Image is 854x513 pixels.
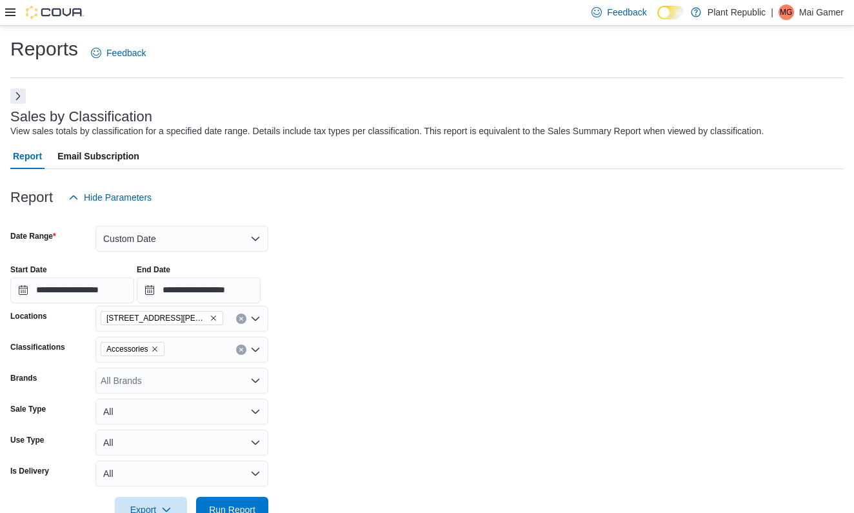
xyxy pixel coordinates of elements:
button: Custom Date [95,226,268,252]
h1: Reports [10,36,78,62]
span: 1031 Pape Ave [101,311,223,325]
span: Hide Parameters [84,191,152,204]
p: Plant Republic [708,5,766,20]
span: Feedback [106,46,146,59]
span: Email Subscription [57,143,139,169]
label: Brands [10,373,37,383]
p: | [771,5,773,20]
button: Hide Parameters [63,185,157,210]
button: All [95,430,268,456]
span: MG [780,5,792,20]
button: All [95,399,268,425]
button: Remove 1031 Pape Ave from selection in this group [210,314,217,322]
span: Feedback [607,6,646,19]
button: Open list of options [250,345,261,355]
a: Feedback [86,40,151,66]
span: Report [13,143,42,169]
img: Cova [26,6,84,19]
label: End Date [137,265,170,275]
label: Date Range [10,231,56,241]
label: Locations [10,311,47,321]
h3: Report [10,190,53,205]
label: Use Type [10,435,44,445]
span: [STREET_ADDRESS][PERSON_NAME] [106,312,207,325]
button: Open list of options [250,314,261,324]
label: Sale Type [10,404,46,414]
label: Classifications [10,342,65,352]
label: Is Delivery [10,466,49,476]
div: View sales totals by classification for a specified date range. Details include tax types per cla... [10,125,764,138]
h3: Sales by Classification [10,109,152,125]
input: Press the down key to open a popover containing a calendar. [137,277,261,303]
button: Clear input [236,345,246,355]
label: Start Date [10,265,47,275]
span: Accessories [101,342,164,356]
span: Dark Mode [657,19,658,20]
button: All [95,461,268,487]
button: Clear input [236,314,246,324]
input: Dark Mode [657,6,684,19]
p: Mai Gamer [799,5,844,20]
div: Mai Gamer [779,5,794,20]
button: Remove Accessories from selection in this group [151,345,159,353]
span: Accessories [106,343,148,356]
input: Press the down key to open a popover containing a calendar. [10,277,134,303]
button: Next [10,88,26,104]
button: Open list of options [250,376,261,386]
